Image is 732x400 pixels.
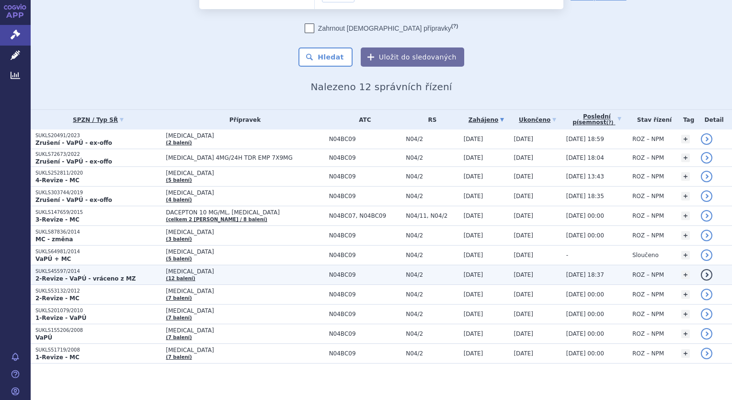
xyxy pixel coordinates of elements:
span: [DATE] [464,193,483,200]
span: [DATE] [514,271,533,278]
p: SUKLS51719/2008 [35,347,161,353]
strong: Zrušení - VaPÚ - ex-offo [35,140,112,146]
span: [DATE] 18:59 [566,136,604,142]
span: [DATE] 00:00 [566,330,604,337]
p: SUKLS45597/2014 [35,268,161,275]
a: (celkem 2 [PERSON_NAME] / 8 balení) [166,217,267,222]
span: N04BC09 [329,173,401,180]
span: [DATE] [514,350,533,357]
a: (2 balení) [166,140,192,145]
span: N04/2 [406,271,458,278]
a: + [681,135,690,143]
a: + [681,329,690,338]
abbr: (?) [451,23,458,29]
span: N04BC07, N04BC09 [329,212,401,219]
a: detail [701,348,712,359]
span: [DATE] 00:00 [566,350,604,357]
span: N04BC09 [329,193,401,200]
span: Nalezeno 12 správních řízení [310,81,452,93]
a: detail [701,308,712,320]
a: detail [701,269,712,281]
span: [DATE] [464,252,483,259]
p: SUKLS87836/2014 [35,229,161,235]
p: SUKLS201079/2010 [35,307,161,314]
span: [DATE] [514,252,533,259]
a: SPZN / Typ SŘ [35,113,161,127]
span: [DATE] [514,291,533,298]
span: [DATE] [464,136,483,142]
a: (12 balení) [166,276,195,281]
span: ROZ – NPM [632,193,664,200]
span: [DATE] 18:35 [566,193,604,200]
span: N04BC09 [329,136,401,142]
a: (7 balení) [166,354,192,360]
a: (5 balení) [166,256,192,261]
span: DACEPTON 10 MG/ML, [MEDICAL_DATA] [166,209,324,216]
button: Uložit do sledovaných [361,47,464,67]
span: N04BC09 [329,252,401,259]
button: Hledat [298,47,353,67]
strong: 3-Revize - MC [35,216,80,223]
strong: 1-Revize - MC [35,354,80,361]
span: N04/2 [406,252,458,259]
span: [DATE] [464,212,483,219]
span: ROZ – NPM [632,136,664,142]
span: [DATE] 00:00 [566,291,604,298]
span: [DATE] [514,193,533,200]
a: Ukončeno [514,113,561,127]
a: + [681,349,690,358]
span: N04BC09 [329,232,401,239]
span: [MEDICAL_DATA] [166,347,324,353]
a: + [681,172,690,181]
span: Sloučeno [632,252,659,259]
span: N04BC09 [329,154,401,161]
strong: Zrušení - VaPÚ - ex-offo [35,197,112,203]
a: + [681,310,690,318]
span: [DATE] [464,232,483,239]
span: ROZ – NPM [632,271,664,278]
p: SUKLS72673/2022 [35,151,161,158]
a: + [681,251,690,259]
span: ROZ – NPM [632,330,664,337]
span: [MEDICAL_DATA] [166,307,324,314]
span: N04/2 [406,136,458,142]
a: Zahájeno [464,113,509,127]
p: SUKLS64981/2014 [35,248,161,255]
abbr: (?) [606,120,613,126]
strong: 4-Revize - MC [35,177,80,184]
span: N04/2 [406,173,458,180]
p: SUKLS147659/2015 [35,209,161,216]
span: N04/2 [406,350,458,357]
span: [MEDICAL_DATA] [166,189,324,196]
a: + [681,153,690,162]
a: + [681,290,690,299]
a: detail [701,133,712,145]
span: N04BC09 [329,271,401,278]
a: detail [701,152,712,164]
span: ROZ – NPM [632,350,664,357]
a: detail [701,230,712,241]
span: [DATE] [514,232,533,239]
span: [DATE] [464,291,483,298]
p: SUKLS155206/2008 [35,327,161,334]
th: ATC [324,110,401,129]
span: ROZ – NPM [632,232,664,239]
th: Tag [676,110,696,129]
a: (7 balení) [166,315,192,320]
a: (5 balení) [166,177,192,183]
a: detail [701,210,712,222]
span: [DATE] 13:43 [566,173,604,180]
span: [DATE] [514,330,533,337]
span: ROZ – NPM [632,212,664,219]
p: SUKLS252811/2020 [35,170,161,176]
span: [MEDICAL_DATA] [166,248,324,255]
span: [MEDICAL_DATA] [166,229,324,235]
span: [DATE] [464,311,483,318]
span: [MEDICAL_DATA] [166,170,324,176]
a: + [681,271,690,279]
strong: 1-Revize - VaPÚ [35,315,86,321]
a: + [681,212,690,220]
span: [DATE] [514,212,533,219]
span: N04/2 [406,193,458,200]
a: (3 balení) [166,236,192,242]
